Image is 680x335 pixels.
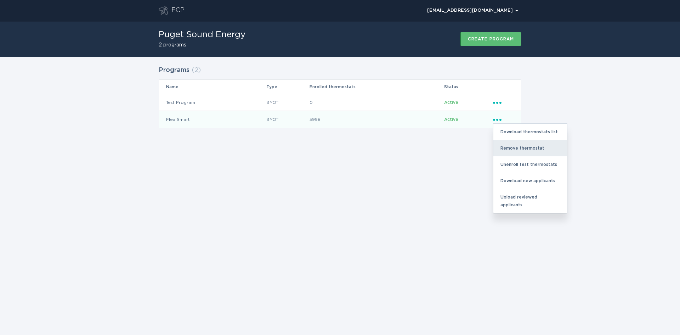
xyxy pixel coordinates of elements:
span: Active [444,100,458,105]
div: Popover menu [424,5,521,16]
h1: Puget Sound Energy [159,30,245,39]
th: Status [444,80,493,94]
th: Name [159,80,266,94]
div: Create program [468,37,514,41]
h2: 2 programs [159,43,245,48]
td: BYOT [266,111,309,128]
td: BYOT [266,94,309,111]
div: Upload reviewed applicants [493,189,567,213]
div: Popover menu [493,99,514,106]
th: Enrolled thermostats [309,80,444,94]
button: Open user account details [424,5,521,16]
div: Unenroll test thermostats [493,156,567,173]
div: Remove thermostat [493,140,567,156]
button: Create program [460,32,521,46]
span: ( 2 ) [192,67,201,73]
td: 0 [309,94,444,111]
td: Flex Smart [159,111,266,128]
div: Download new applicants [493,173,567,189]
h2: Programs [159,64,189,77]
div: [EMAIL_ADDRESS][DOMAIN_NAME] [427,9,518,13]
span: Active [444,117,458,122]
tr: 99594c4f6ff24edb8ece91689c11225c [159,94,521,111]
div: Download thermostats list [493,124,567,140]
tr: 5f1247f2c0434ff9aaaf0393365fb9fe [159,111,521,128]
td: Test Program [159,94,266,111]
button: Go to dashboard [159,6,168,15]
div: ECP [171,6,185,15]
td: 5998 [309,111,444,128]
th: Type [266,80,309,94]
tr: Table Headers [159,80,521,94]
